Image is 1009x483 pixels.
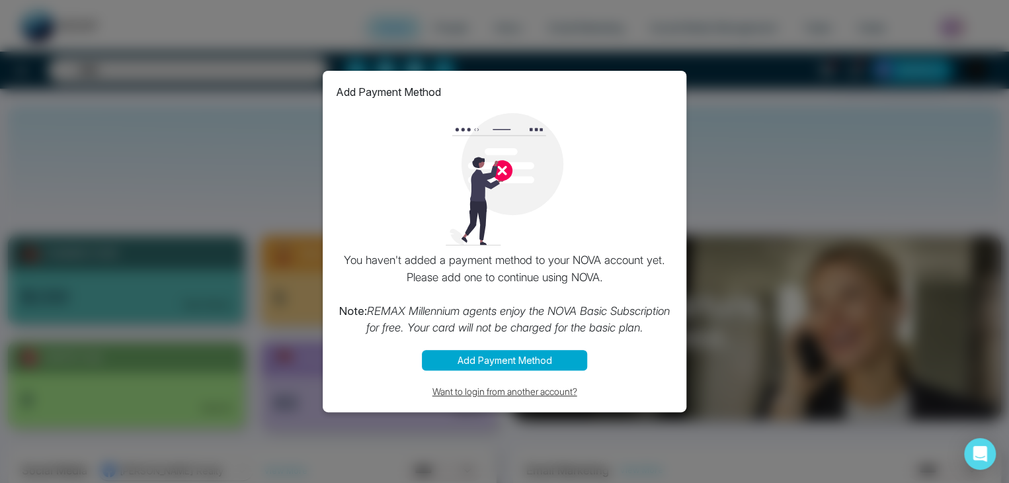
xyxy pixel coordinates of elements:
[422,350,587,371] button: Add Payment Method
[336,84,441,100] p: Add Payment Method
[339,304,367,318] strong: Note:
[366,304,670,335] i: REMAX Millennium agents enjoy the NOVA Basic Subscription for free. Your card will not be charged...
[336,252,673,337] p: You haven't added a payment method to your NOVA account yet. Please add one to continue using NOVA.
[964,438,996,470] div: Open Intercom Messenger
[438,113,571,245] img: loading
[336,384,673,399] button: Want to login from another account?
